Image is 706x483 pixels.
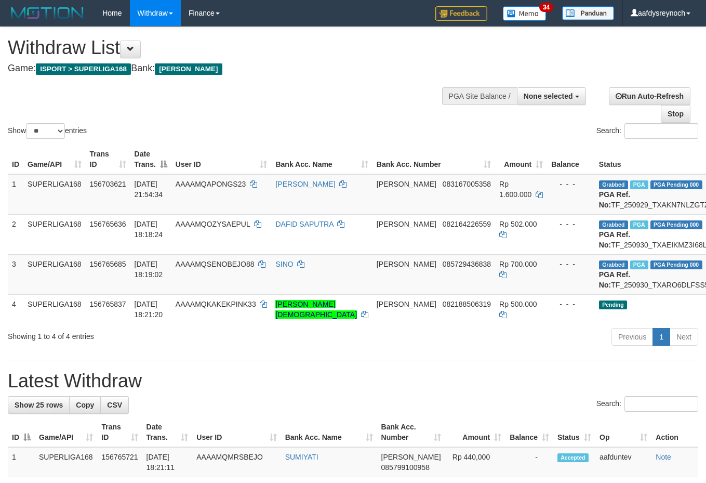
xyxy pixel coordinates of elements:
a: Run Auto-Refresh [609,87,690,105]
select: Showentries [26,123,65,139]
a: SINO [275,260,293,268]
a: Show 25 rows [8,396,70,414]
div: Showing 1 to 4 of 4 entries [8,327,286,342]
span: Show 25 rows [15,401,63,409]
span: [PERSON_NAME] [381,453,441,461]
td: SUPERLIGA168 [23,214,86,254]
span: Copy 083167005358 to clipboard [443,180,491,188]
span: Marked by aafsoycanthlai [630,260,648,269]
div: - - - [551,219,591,229]
th: Op: activate to sort column ascending [595,417,651,447]
h1: Latest Withdraw [8,371,698,391]
span: [DATE] 18:18:24 [135,220,163,239]
img: Feedback.jpg [435,6,487,21]
th: Status: activate to sort column ascending [553,417,595,447]
div: - - - [551,259,591,269]
span: AAAAMQAPONGS23 [176,180,246,188]
div: PGA Site Balance / [442,87,517,105]
span: Marked by aafchhiseyha [630,180,648,189]
span: ISPORT > SUPERLIGA168 [36,63,131,75]
th: Balance: activate to sort column ascending [505,417,553,447]
input: Search: [624,396,698,412]
a: DAFID SAPUTRA [275,220,333,228]
span: PGA Pending [650,220,702,229]
img: Button%20Memo.svg [503,6,547,21]
a: [PERSON_NAME] [275,180,335,188]
th: ID [8,145,23,174]
span: AAAAMQOZYSAEPUL [176,220,250,228]
span: 156765636 [90,220,126,228]
span: CSV [107,401,122,409]
span: Copy [76,401,94,409]
th: Bank Acc. Name: activate to sort column ascending [281,417,377,447]
div: - - - [551,299,591,309]
span: Pending [599,301,627,309]
th: User ID: activate to sort column ascending [171,145,272,174]
th: Bank Acc. Number: activate to sort column ascending [377,417,445,447]
span: Copy 082188506319 to clipboard [443,300,491,308]
th: Date Trans.: activate to sort column ascending [142,417,193,447]
span: None selected [524,92,573,100]
td: - [505,447,553,477]
img: MOTION_logo.png [8,5,87,21]
img: panduan.png [562,6,614,20]
label: Search: [596,396,698,412]
span: 156765685 [90,260,126,268]
th: Trans ID: activate to sort column ascending [97,417,142,447]
th: Trans ID: activate to sort column ascending [86,145,130,174]
span: [PERSON_NAME] [377,220,436,228]
span: [PERSON_NAME] [377,180,436,188]
label: Search: [596,123,698,139]
span: Rp 1.600.000 [499,180,531,199]
a: [PERSON_NAME] [DEMOGRAPHIC_DATA] [275,300,357,319]
td: aafduntev [595,447,651,477]
td: Rp 440,000 [445,447,506,477]
span: [PERSON_NAME] [155,63,222,75]
span: PGA Pending [650,260,702,269]
th: User ID: activate to sort column ascending [192,417,281,447]
td: 3 [8,254,23,294]
th: Date Trans.: activate to sort column descending [130,145,171,174]
span: Accepted [557,453,589,462]
a: 1 [652,328,670,346]
span: Rp 700.000 [499,260,537,268]
button: None selected [517,87,586,105]
span: Copy 085729436838 to clipboard [443,260,491,268]
td: [DATE] 18:21:11 [142,447,193,477]
span: Rp 502.000 [499,220,537,228]
span: 156703621 [90,180,126,188]
td: SUPERLIGA168 [23,294,86,324]
span: Grabbed [599,180,628,189]
td: SUPERLIGA168 [35,447,97,477]
span: [DATE] 18:21:20 [135,300,163,319]
span: AAAAMQSENOBEJO88 [176,260,255,268]
span: Rp 500.000 [499,300,537,308]
span: Marked by aafsoycanthlai [630,220,648,229]
a: Stop [661,105,690,123]
a: Previous [611,328,653,346]
td: 1 [8,447,35,477]
a: Next [670,328,698,346]
td: SUPERLIGA168 [23,254,86,294]
span: Copy 082164226559 to clipboard [443,220,491,228]
th: Amount: activate to sort column ascending [445,417,506,447]
th: Balance [547,145,595,174]
a: Note [656,453,671,461]
h4: Game: Bank: [8,63,460,74]
span: Copy 085799100958 to clipboard [381,463,430,472]
th: ID: activate to sort column descending [8,417,35,447]
span: [DATE] 18:19:02 [135,260,163,279]
th: Amount: activate to sort column ascending [495,145,547,174]
td: 1 [8,174,23,215]
label: Show entries [8,123,87,139]
td: 156765721 [97,447,142,477]
span: AAAAMQKAKEKPINK33 [176,300,256,308]
div: - - - [551,179,591,189]
a: CSV [100,396,129,414]
th: Action [651,417,698,447]
b: PGA Ref. No: [599,230,630,249]
span: [DATE] 21:54:34 [135,180,163,199]
td: 4 [8,294,23,324]
span: 156765837 [90,300,126,308]
b: PGA Ref. No: [599,270,630,289]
